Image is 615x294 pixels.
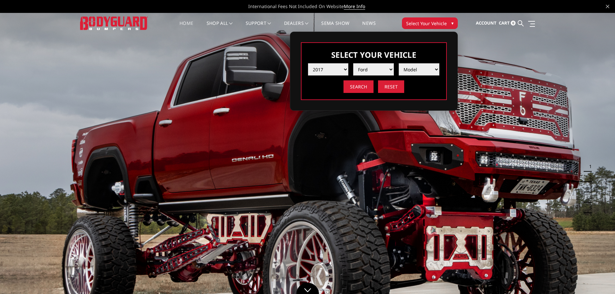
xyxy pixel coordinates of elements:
h3: Select Your Vehicle [308,49,440,60]
button: Select Your Vehicle [402,17,458,29]
a: shop all [207,21,233,34]
a: Home [179,21,193,34]
button: 3 of 5 [585,182,592,192]
button: 2 of 5 [585,172,592,182]
a: More Info [344,3,365,10]
span: Account [476,20,497,26]
span: ▾ [451,20,454,26]
span: 0 [511,21,516,25]
a: Cart 0 [499,15,516,32]
button: 1 of 5 [585,161,592,172]
a: Support [246,21,271,34]
input: Search [343,80,374,93]
img: BODYGUARD BUMPERS [80,16,148,30]
input: Reset [378,80,404,93]
a: News [362,21,375,34]
button: 4 of 5 [585,192,592,203]
span: Cart [499,20,510,26]
a: Dealers [284,21,309,34]
a: Click to Down [296,283,319,294]
button: 5 of 5 [585,203,592,213]
a: SEMA Show [321,21,349,34]
a: Account [476,15,497,32]
span: Select Your Vehicle [406,20,447,27]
